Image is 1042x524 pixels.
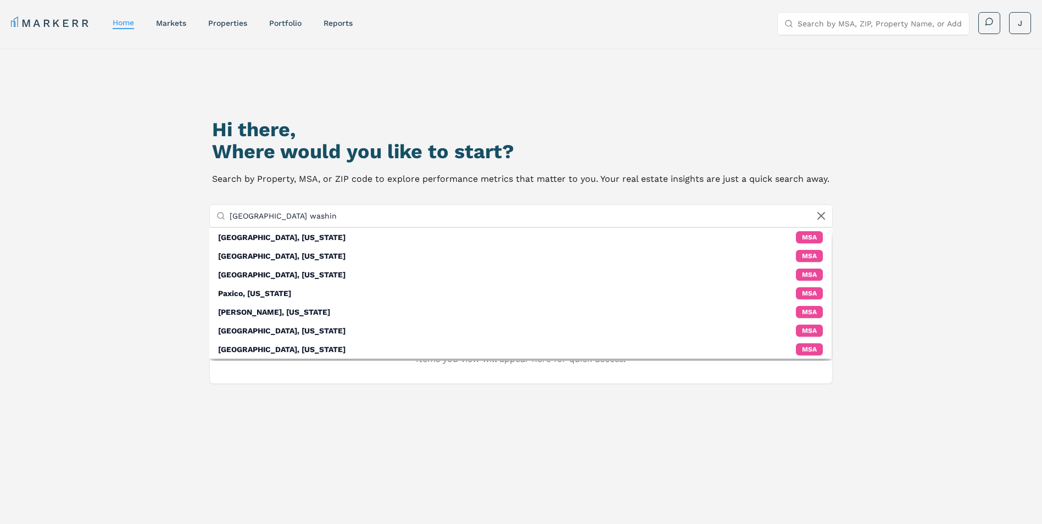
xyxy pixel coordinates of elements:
div: Paxico, [US_STATE] [218,288,291,299]
p: Search by Property, MSA, or ZIP code to explore performance metrics that matter to you. Your real... [212,171,829,187]
div: MSA: Paola, Kansas [209,340,832,359]
div: MSA [796,250,823,262]
div: MSA: Highland Park, New Jersey [209,265,832,284]
a: reports [324,19,353,27]
div: MSA: Highland Park, Illinois [209,247,832,265]
input: Search by MSA, ZIP, Property Name, or Address [230,205,826,227]
div: [GEOGRAPHIC_DATA], [US_STATE] [218,344,346,355]
a: home [113,18,134,27]
div: MSA [796,231,823,243]
h1: Hi there, [212,119,829,141]
div: [GEOGRAPHIC_DATA], [US_STATE] [218,232,346,243]
h2: Where would you like to start? [212,141,829,163]
div: [GEOGRAPHIC_DATA], [US_STATE] [218,269,346,280]
div: [GEOGRAPHIC_DATA], [US_STATE] [218,325,346,336]
a: markets [156,19,186,27]
div: MSA [796,269,823,281]
div: MSA [796,287,823,299]
div: MSA: Highland Park, Michigan [209,228,832,247]
div: MSA [796,343,823,355]
div: MSA: Paxico, Kansas [209,284,832,303]
a: properties [208,19,247,27]
div: MSA: Palmer, Kansas [209,303,832,321]
div: MSA: Pawnee City, Nebraska [209,321,832,340]
a: MARKERR [11,15,91,31]
div: MSA [796,306,823,318]
div: [GEOGRAPHIC_DATA], [US_STATE] [218,250,346,261]
div: Suggestions [209,228,832,359]
div: [PERSON_NAME], [US_STATE] [218,306,330,317]
span: J [1018,18,1022,29]
button: J [1009,12,1031,34]
a: Portfolio [269,19,302,27]
input: Search by MSA, ZIP, Property Name, or Address [798,13,962,35]
div: MSA [796,325,823,337]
